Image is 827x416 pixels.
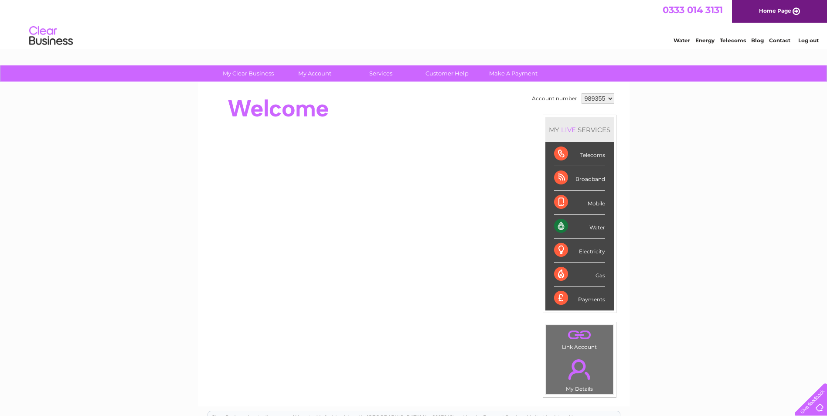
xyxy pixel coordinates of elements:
div: Gas [554,263,605,286]
td: My Details [546,352,613,395]
img: logo.png [29,23,73,49]
div: LIVE [559,126,578,134]
td: Account number [530,91,579,106]
a: Blog [751,37,764,44]
a: Contact [769,37,790,44]
a: Log out [798,37,819,44]
td: Link Account [546,325,613,352]
div: Payments [554,286,605,310]
div: Clear Business is a trading name of Verastar Limited (registered in [GEOGRAPHIC_DATA] No. 3667643... [208,5,620,42]
a: 0333 014 3131 [663,4,723,15]
div: Mobile [554,191,605,215]
div: MY SERVICES [545,117,614,142]
a: My Clear Business [212,65,284,82]
a: Customer Help [411,65,483,82]
a: Services [345,65,417,82]
div: Water [554,215,605,239]
a: Water [674,37,690,44]
div: Telecoms [554,142,605,166]
div: Broadband [554,166,605,190]
a: My Account [279,65,351,82]
a: Energy [695,37,715,44]
a: Telecoms [720,37,746,44]
div: Electricity [554,239,605,263]
a: . [548,327,611,343]
a: Make A Payment [477,65,549,82]
a: . [548,354,611,385]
